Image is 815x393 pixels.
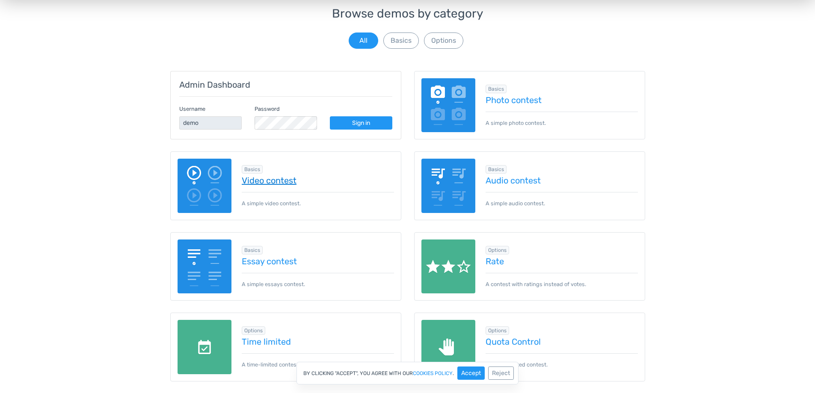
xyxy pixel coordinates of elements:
[242,273,394,288] p: A simple essays contest.
[486,176,638,185] a: Audio contest
[421,239,476,294] img: rate.png
[242,246,263,254] span: Browse all in Basics
[242,353,394,369] p: A time-limited contest.
[242,176,394,185] a: Video contest
[349,33,378,49] button: All
[486,326,509,335] span: Browse all in Options
[424,33,463,49] button: Options
[488,366,514,380] button: Reject
[242,326,265,335] span: Browse all in Options
[486,165,507,174] span: Browse all in Basics
[242,165,263,174] span: Browse all in Basics
[486,112,638,127] p: A simple photo contest.
[179,105,205,113] label: Username
[413,371,453,376] a: cookies policy
[486,273,638,288] p: A contest with ratings instead of votes.
[330,116,392,130] a: Sign in
[178,159,232,213] img: video-poll.png
[486,337,638,346] a: Quota Control
[170,7,645,21] h3: Browse demos by category
[486,353,638,369] p: A quota-limited contest.
[296,362,519,384] div: By clicking "Accept", you agree with our .
[242,192,394,207] p: A simple video contest.
[486,85,507,93] span: Browse all in Basics
[242,337,394,346] a: Time limited
[178,320,232,374] img: date-limited.png
[421,320,476,374] img: quota-limited.png
[486,257,638,266] a: Rate
[486,246,509,254] span: Browse all in Options
[179,80,392,89] h5: Admin Dashboard
[421,78,476,133] img: image-poll.png
[383,33,419,49] button: Basics
[242,257,394,266] a: Essay contest
[486,95,638,105] a: Photo contest
[255,105,280,113] label: Password
[457,366,485,380] button: Accept
[421,159,476,213] img: audio-poll.png
[178,239,232,294] img: essay-contest.png
[486,192,638,207] p: A simple audio contest.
